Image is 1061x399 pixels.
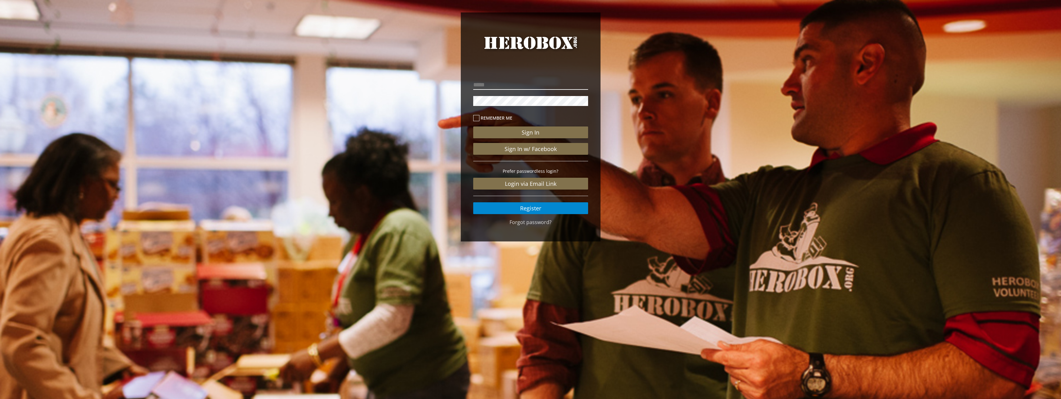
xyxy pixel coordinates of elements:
[473,143,588,155] a: Sign In w/ Facebook
[473,114,588,122] label: Remember me
[473,126,588,138] button: Sign In
[510,219,551,226] a: Forgot password?
[473,178,588,190] a: Login via Email Link
[473,202,588,214] a: Register
[473,34,588,63] a: HeroBox
[473,167,588,175] p: Prefer passwordless login?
